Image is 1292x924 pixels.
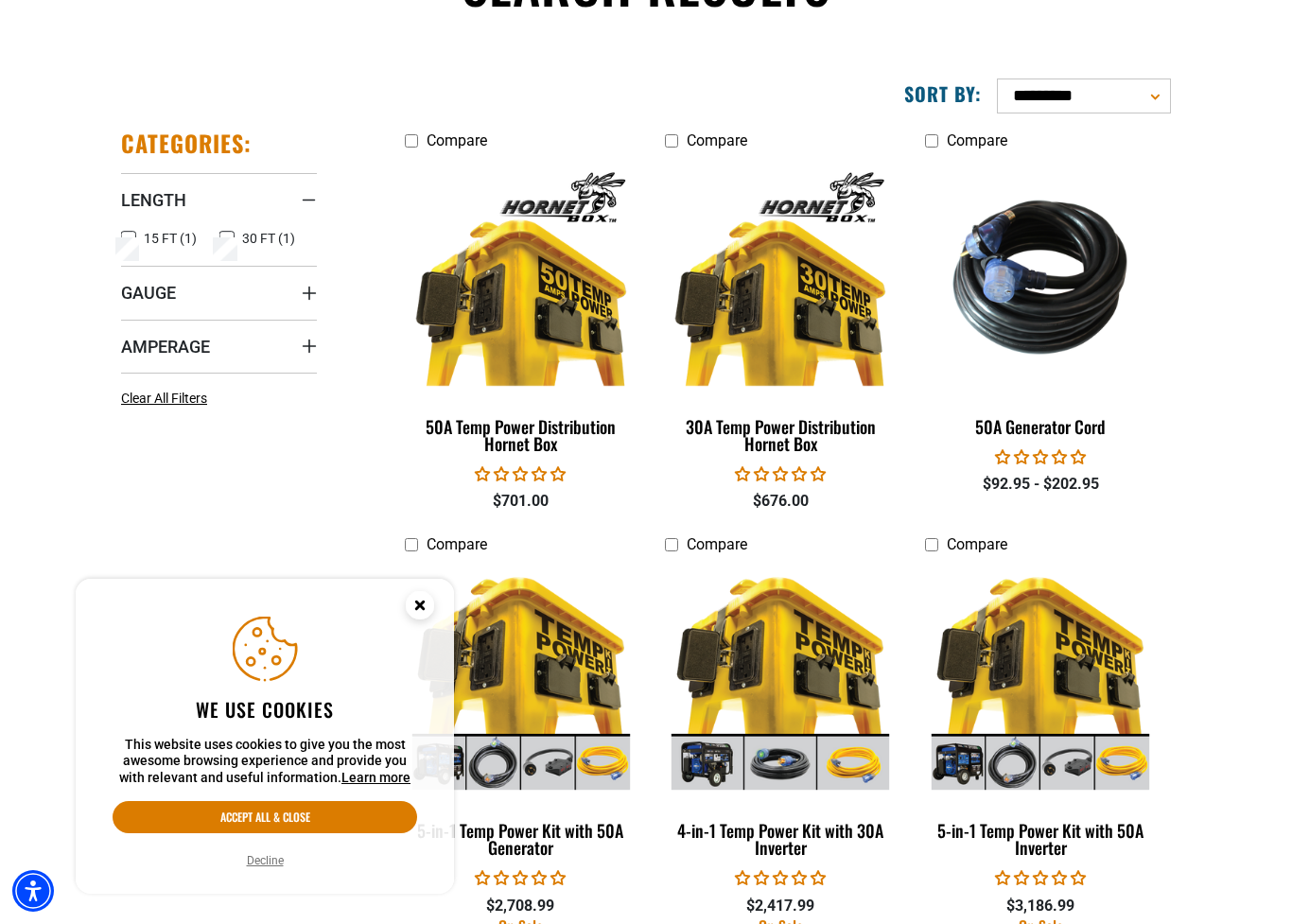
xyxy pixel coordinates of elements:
div: $701.00 [405,490,637,513]
div: 50A Temp Power Distribution Hornet Box [405,418,637,452]
span: Amperage [121,336,210,357]
span: 0.00 stars [995,448,1086,466]
summary: Amperage [121,320,317,373]
button: Accept all & close [113,801,417,833]
span: Compare [427,535,487,553]
span: Gauge [121,282,176,304]
span: 0.00 stars [475,869,566,887]
a: 5-in-1 Temp Power Kit with 50A Generator 5-in-1 Temp Power Kit with 50A Generator [405,563,637,867]
span: Clear All Filters [121,391,207,406]
span: 30 FT (1) [242,232,295,245]
summary: Gauge [121,266,317,319]
div: 50A Generator Cord [925,418,1157,435]
a: 50A Temp Power Distribution Hornet Box 50A Temp Power Distribution Hornet Box [405,159,637,463]
div: $2,417.99 [665,895,897,917]
span: Compare [427,131,487,149]
img: 50A Generator Cord [921,168,1160,386]
div: $92.95 - $202.95 [925,473,1157,496]
a: 50A Generator Cord 50A Generator Cord [925,159,1157,446]
button: Decline [241,851,289,870]
div: 5-in-1 Temp Power Kit with 50A Generator [405,822,637,856]
span: Length [121,189,186,211]
aside: Cookie Consent [76,579,454,895]
span: 0.00 stars [475,465,566,483]
div: 4-in-1 Temp Power Kit with 30A Inverter [665,822,897,856]
summary: Length [121,173,317,226]
a: Clear All Filters [121,389,215,409]
a: This website uses cookies to give you the most awesome browsing experience and provide you with r... [341,770,410,785]
h2: We use cookies [113,697,417,722]
div: $676.00 [665,490,897,513]
img: 5-in-1 Temp Power Kit with 50A Generator [402,572,640,790]
p: This website uses cookies to give you the most awesome browsing experience and provide you with r... [113,737,417,787]
span: 0.00 stars [735,465,826,483]
span: Compare [687,131,747,149]
span: 15 FT (1) [144,232,197,245]
img: 4-in-1 Temp Power Kit with 30A Inverter [661,572,899,790]
div: Accessibility Menu [12,870,54,912]
img: 5-in-1 Temp Power Kit with 50A Inverter [921,572,1160,790]
img: 50A Temp Power Distribution Hornet Box [402,168,640,386]
a: 4-in-1 Temp Power Kit with 30A Inverter 4-in-1 Temp Power Kit with 30A Inverter [665,563,897,867]
span: Compare [947,535,1007,553]
div: 30A Temp Power Distribution Hornet Box [665,418,897,452]
a: 5-in-1 Temp Power Kit with 50A Inverter 5-in-1 Temp Power Kit with 50A Inverter [925,563,1157,867]
span: 0.00 stars [995,869,1086,887]
div: 5-in-1 Temp Power Kit with 50A Inverter [925,822,1157,856]
button: Close this option [386,579,454,637]
span: 0.00 stars [735,869,826,887]
div: $3,186.99 [925,895,1157,917]
span: Compare [687,535,747,553]
h2: Categories: [121,129,252,158]
img: 30A Temp Power Distribution Hornet Box [661,168,899,386]
span: Compare [947,131,1007,149]
a: 30A Temp Power Distribution Hornet Box 30A Temp Power Distribution Hornet Box [665,159,897,463]
label: Sort by: [904,81,982,106]
div: $2,708.99 [405,895,637,917]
